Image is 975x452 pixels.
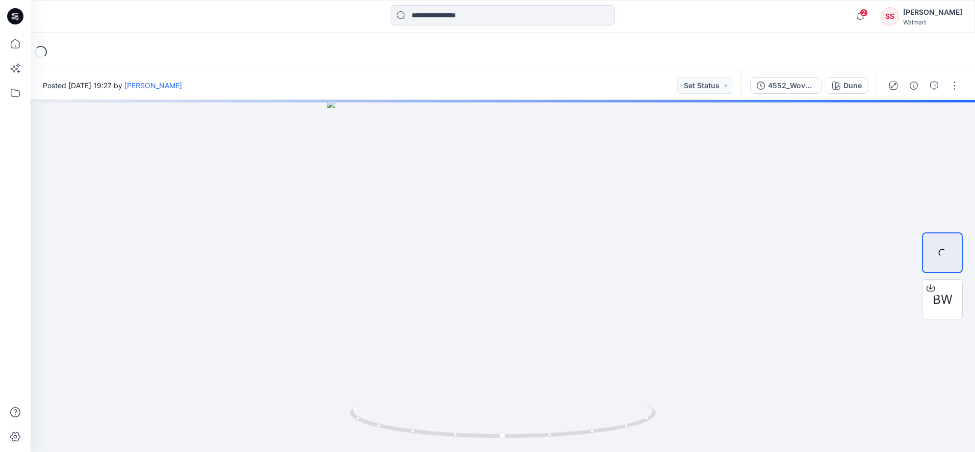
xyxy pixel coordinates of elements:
div: SS [881,7,899,25]
div: Walmart [903,18,962,26]
button: Details [906,77,922,94]
div: Dune [843,80,862,91]
div: 4552_WovenStretchPant(LY S3)_ASTM_GRADING VERIFICATION [768,80,815,91]
span: 2 [860,9,868,17]
button: 4552_WovenStretchPant(LY S3)_ASTM_GRADING VERIFICATION [750,77,822,94]
span: BW [933,290,953,309]
a: [PERSON_NAME] [124,81,182,90]
button: Dune [826,77,868,94]
div: [PERSON_NAME] [903,6,962,18]
span: Posted [DATE] 19:27 by [43,80,182,91]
